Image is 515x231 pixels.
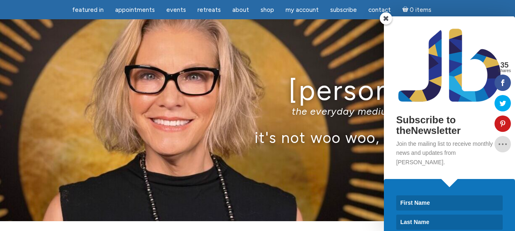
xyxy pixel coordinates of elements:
span: Events [166,6,186,14]
span: About [232,6,249,14]
p: the everyday medium™, intuitive teacher [26,105,489,117]
span: Shop [261,6,274,14]
a: Events [161,2,191,18]
input: Last Name [396,215,503,230]
a: featured in [67,2,109,18]
i: Cart [402,6,410,14]
span: Contact [368,6,391,14]
span: Retreats [197,6,221,14]
span: Subscribe [330,6,357,14]
span: 0 items [410,7,431,13]
p: Join the mailing list to receive monthly news and updates from [PERSON_NAME]. [396,139,503,167]
span: Shares [498,69,511,73]
h2: Subscribe to theNewsletter [396,115,503,136]
input: First Name [396,195,503,211]
a: Contact [363,2,396,18]
a: Shop [256,2,279,18]
span: 35 [498,61,511,69]
span: My Account [286,6,319,14]
span: featured in [72,6,104,14]
a: About [227,2,254,18]
a: Retreats [193,2,226,18]
span: Appointments [115,6,155,14]
a: Cart0 items [397,1,437,18]
a: Appointments [110,2,160,18]
a: My Account [281,2,324,18]
h1: [PERSON_NAME] [26,75,489,106]
p: it's not woo woo, it's true true™ [26,129,489,146]
a: Subscribe [325,2,362,18]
